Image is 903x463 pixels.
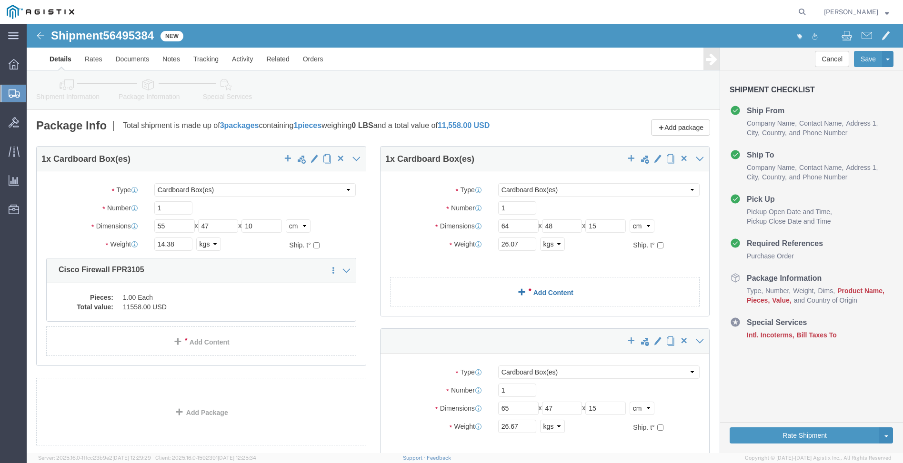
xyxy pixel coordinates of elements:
[823,6,890,18] button: [PERSON_NAME]
[112,455,151,461] span: [DATE] 12:29:29
[824,7,878,17] span: Tim Lawson
[7,5,74,19] img: logo
[218,455,256,461] span: [DATE] 12:25:34
[38,455,151,461] span: Server: 2025.16.0-1ffcc23b9e2
[745,454,892,462] span: Copyright © [DATE]-[DATE] Agistix Inc., All Rights Reserved
[403,455,427,461] a: Support
[27,24,903,453] iframe: FS Legacy Container
[427,455,451,461] a: Feedback
[155,455,256,461] span: Client: 2025.16.0-1592391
